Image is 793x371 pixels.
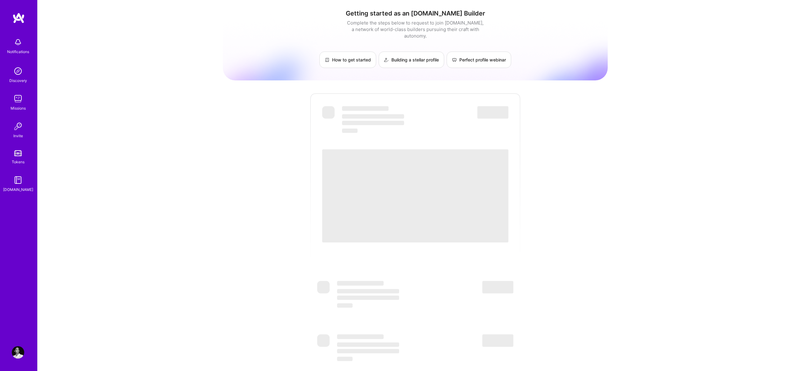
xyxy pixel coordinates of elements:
[3,186,33,193] div: [DOMAIN_NAME]
[337,303,353,308] span: ‌
[223,10,608,17] h1: Getting started as an [DOMAIN_NAME] Builder
[342,106,389,111] span: ‌
[337,357,353,361] span: ‌
[337,342,399,347] span: ‌
[325,57,330,62] img: How to get started
[452,57,457,62] img: Perfect profile webinar
[7,48,29,55] div: Notifications
[317,281,330,293] span: ‌
[342,129,358,133] span: ‌
[482,281,513,293] span: ‌
[10,346,26,359] a: User Avatar
[322,106,335,119] span: ‌
[9,77,27,84] div: Discovery
[12,120,24,133] img: Invite
[317,334,330,347] span: ‌
[319,52,376,68] a: How to get started
[12,36,24,48] img: bell
[12,65,24,77] img: discovery
[337,281,384,286] span: ‌
[337,296,399,300] span: ‌
[322,149,508,242] span: ‌
[13,133,23,139] div: Invite
[14,150,22,156] img: tokens
[337,334,384,339] span: ‌
[477,106,508,119] span: ‌
[345,20,485,39] div: Complete the steps below to request to join [DOMAIN_NAME], a network of world-class builders purs...
[12,346,24,359] img: User Avatar
[12,174,24,186] img: guide book
[337,289,399,293] span: ‌
[379,52,444,68] a: Building a stellar profile
[11,105,26,111] div: Missions
[342,114,404,119] span: ‌
[482,334,513,347] span: ‌
[447,52,511,68] a: Perfect profile webinar
[12,93,24,105] img: teamwork
[337,349,399,353] span: ‌
[12,12,25,24] img: logo
[384,57,389,62] img: Building a stellar profile
[12,159,25,165] div: Tokens
[342,121,404,125] span: ‌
